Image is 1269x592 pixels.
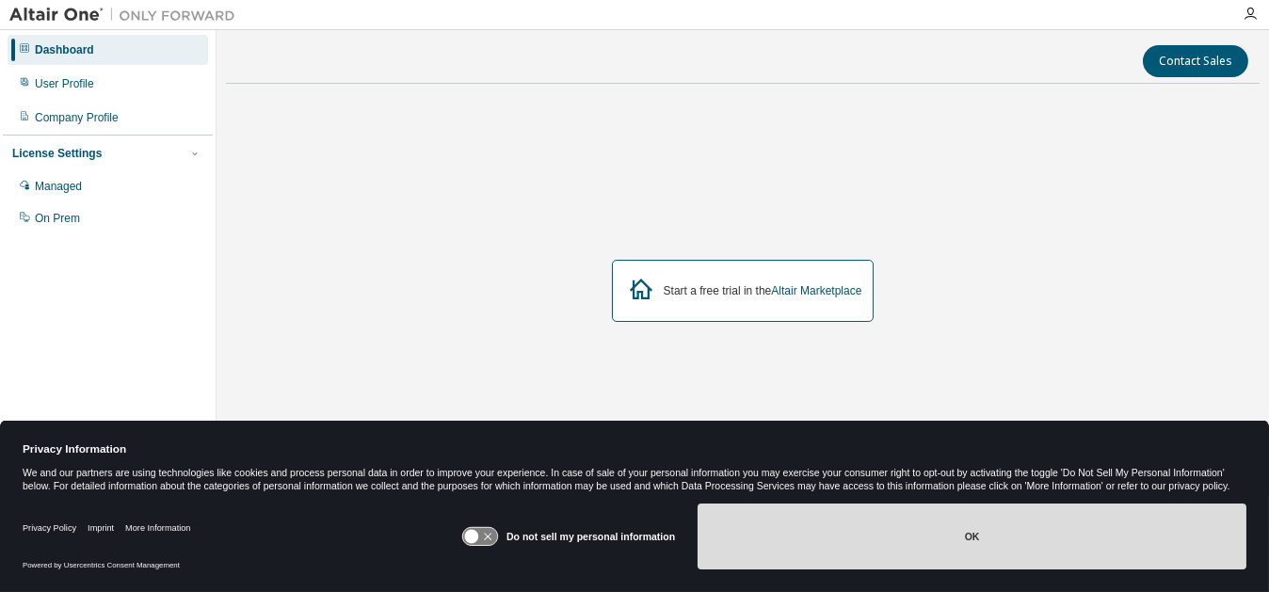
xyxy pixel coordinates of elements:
div: Company Profile [35,110,119,125]
div: On Prem [35,211,80,226]
div: License Settings [12,146,102,161]
div: Start a free trial in the [664,283,862,298]
div: User Profile [35,76,94,91]
a: Altair Marketplace [771,284,861,297]
div: Dashboard [35,42,94,57]
div: Managed [35,179,82,194]
button: Contact Sales [1143,45,1248,77]
img: Altair One [9,6,245,24]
